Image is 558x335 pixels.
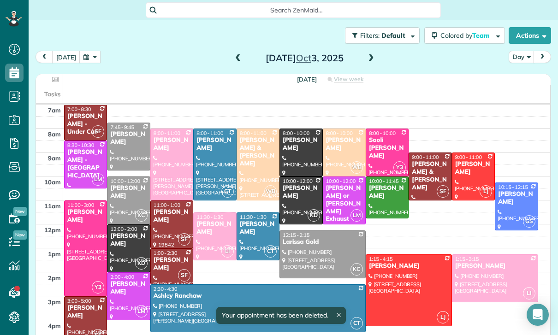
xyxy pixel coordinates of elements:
div: [PERSON_NAME] [368,184,406,200]
span: LM [92,173,104,186]
span: LI [221,245,234,258]
span: 12:00 - 2:00 [110,226,137,232]
button: prev [36,51,53,63]
div: [PERSON_NAME] - Under Car [67,112,104,136]
div: [PERSON_NAME] or [PERSON_NAME] Exhaust Service Inc, [326,184,363,231]
div: [PERSON_NAME] [239,220,277,236]
span: LM [350,209,363,222]
span: 11:00 - 3:00 [67,202,94,208]
span: LJ [480,185,492,198]
span: SF [437,185,449,198]
span: 10:00 - 11:45 [369,178,399,184]
div: [PERSON_NAME] [110,232,147,248]
span: 7am [48,106,61,114]
span: 8am [48,130,61,138]
span: 1pm [48,250,61,258]
div: [PERSON_NAME] [67,304,104,320]
span: Tasks [44,90,61,98]
a: Filters: Default [340,27,420,44]
span: 8:30 - 10:30 [67,142,94,148]
div: [PERSON_NAME] [282,184,320,200]
span: SF [178,269,190,282]
span: 11:30 - 1:30 [196,214,223,220]
span: 2:30 - 4:30 [154,286,178,292]
div: [PERSON_NAME] [326,136,363,152]
span: 2pm [48,274,61,282]
div: [PERSON_NAME] [110,130,147,146]
div: [PERSON_NAME] [67,208,104,224]
button: Colored byTeam [424,27,505,44]
span: 3pm [48,298,61,306]
span: 12:15 - 2:15 [283,232,309,238]
span: 10:15 - 12:15 [498,184,528,190]
span: 8:00 - 11:00 [196,130,223,136]
div: [PERSON_NAME] [110,184,147,200]
div: [PERSON_NAME] [368,262,449,270]
span: 8:00 - 10:00 [283,130,309,136]
span: 9am [48,154,61,162]
span: WB [264,185,277,198]
span: Oct [296,52,311,64]
span: 9:00 - 11:00 [412,154,439,160]
div: Open Intercom Messenger [527,304,549,326]
span: KD [135,257,148,270]
div: [PERSON_NAME] [455,160,492,176]
span: LI [523,287,535,300]
span: Filters: [360,31,380,40]
button: [DATE] [52,51,80,63]
span: Colored by [440,31,493,40]
span: 4pm [48,322,61,329]
span: Default [381,31,406,40]
span: Y3 [92,281,104,294]
div: [PERSON_NAME] & [PERSON_NAME] [239,136,277,168]
span: 10:00 - 12:00 [110,178,140,184]
div: Ashley Ranchaw [153,292,363,300]
div: [PERSON_NAME] - [GEOGRAPHIC_DATA] [67,148,104,180]
div: Larissa Gold [282,238,363,246]
span: SF [178,233,190,246]
span: CT [221,185,234,198]
div: [PERSON_NAME] [110,280,147,296]
span: 7:45 - 9:45 [110,124,134,130]
span: 10am [44,178,61,186]
span: 8:00 - 11:00 [154,130,180,136]
span: View week [334,76,363,83]
span: 2:00 - 4:00 [110,274,134,280]
span: SF [92,125,104,138]
button: Day [509,51,534,63]
span: KC [135,209,148,222]
span: 1:00 - 2:30 [154,250,178,256]
span: 8:00 - 10:00 [369,130,396,136]
div: [PERSON_NAME] [153,208,190,224]
span: GS [523,215,535,228]
span: 11:30 - 1:30 [240,214,267,220]
span: 10:00 - 12:00 [283,178,313,184]
div: [PERSON_NAME] [498,190,535,206]
div: [PERSON_NAME] [153,256,190,272]
span: 9:00 - 11:00 [455,154,482,160]
span: Team [472,31,491,40]
div: [PERSON_NAME] [282,136,320,152]
div: [PERSON_NAME] & [PERSON_NAME] [411,160,449,192]
div: [PERSON_NAME] [196,220,233,236]
h2: [DATE] 3, 2025 [247,53,362,63]
div: [PERSON_NAME] [196,136,233,152]
span: 1:15 - 4:15 [369,256,393,262]
span: CT [264,245,277,258]
span: 1:15 - 3:15 [455,256,479,262]
span: New [13,230,27,240]
span: New [13,207,27,216]
div: [PERSON_NAME] [153,136,190,152]
div: Saoli [PERSON_NAME] [368,136,406,160]
button: Actions [509,27,551,44]
button: Filters: Default [345,27,420,44]
span: LM [135,305,148,317]
span: [DATE] [297,76,317,83]
span: 3:00 - 5:00 [67,298,91,304]
span: LJ [437,311,449,323]
div: [PERSON_NAME] [455,262,535,270]
span: 11:00 - 1:00 [154,202,180,208]
span: Y3 [393,161,406,174]
span: KD [308,209,320,222]
span: 11am [44,202,61,210]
